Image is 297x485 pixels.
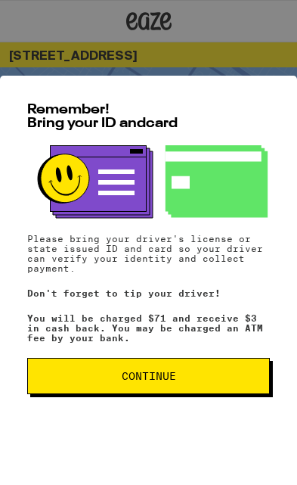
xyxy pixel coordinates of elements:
[122,371,176,381] span: Continue
[27,288,270,298] p: Don't forget to tip your driver!
[27,234,270,273] p: Please bring your driver's license or state issued ID and card so your driver can verify your ide...
[27,313,270,343] p: You will be charged $71 and receive $3 in cash back. You may be charged an ATM fee by your bank.
[27,358,270,394] button: Continue
[27,103,178,130] span: Remember! Bring your ID and card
